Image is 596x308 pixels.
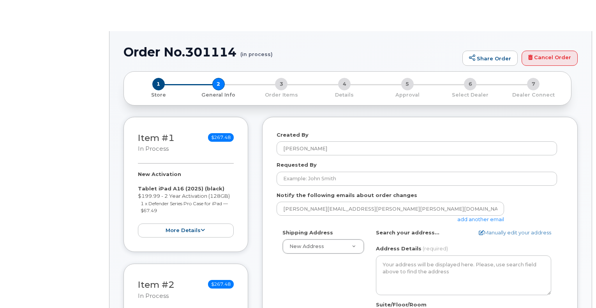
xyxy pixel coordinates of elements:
span: $267.48 [208,280,234,289]
a: Cancel Order [522,51,578,66]
span: New Address [289,243,324,249]
input: Example: John Smith [277,172,557,186]
label: Requested By [277,161,317,169]
h3: Item #2 [138,280,175,300]
div: $199.99 - 2 Year Activation (128GB) [138,171,234,238]
p: Store [133,92,184,99]
label: Created By [277,131,309,139]
label: Shipping Address [282,229,333,236]
h1: Order No.301114 [123,45,458,59]
label: Search your address... [376,229,439,236]
label: Address Details [376,245,421,252]
h3: Item #1 [138,133,175,153]
a: add another email [457,216,504,222]
a: 1 Store [130,90,187,99]
button: more details [138,224,234,238]
a: Manually edit your address [479,229,551,236]
input: Example: john@appleseed.com [277,202,504,216]
a: New Address [283,239,364,253]
span: (required) [423,245,448,252]
a: Share Order [462,51,518,66]
small: in process [138,292,169,299]
small: in process [138,145,169,152]
small: (in process) [240,45,273,57]
span: $267.48 [208,133,234,142]
small: 1 x Defender Series Pro Case for iPad — $67.49 [141,201,228,214]
strong: New Activation [138,171,181,177]
label: Notify the following emails about order changes [277,192,417,199]
span: 1 [152,78,165,90]
strong: Tablet iPad A16 (2025) (black) [138,185,224,192]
